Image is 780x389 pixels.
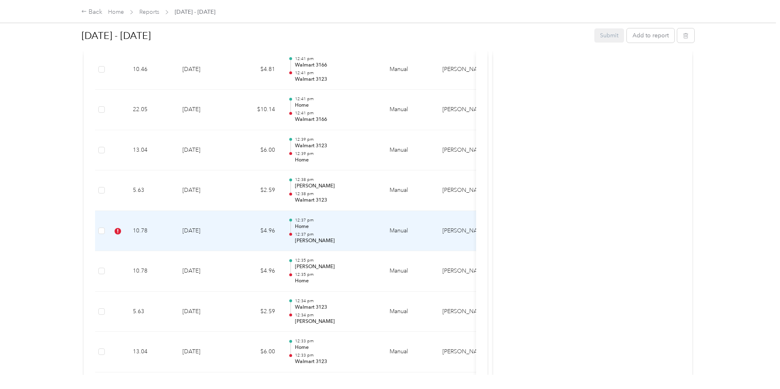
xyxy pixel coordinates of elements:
td: Manual [383,292,436,332]
p: 12:34 pm [295,298,377,304]
td: Acosta Canada [436,211,497,251]
td: Acosta Canada [436,251,497,292]
p: 12:37 pm [295,232,377,237]
td: [DATE] [176,90,233,130]
td: $6.00 [233,332,282,372]
a: Reports [139,9,159,15]
td: [DATE] [176,332,233,372]
p: Walmart 3123 [295,76,377,83]
td: Acosta Canada [436,292,497,332]
p: Home [295,344,377,351]
td: [DATE] [176,251,233,292]
td: Manual [383,130,436,171]
td: 5.63 [126,292,176,332]
td: $4.81 [233,49,282,90]
p: 12:38 pm [295,177,377,183]
td: Acosta Canada [436,130,497,171]
td: [DATE] [176,292,233,332]
p: Home [295,102,377,109]
td: 10.46 [126,49,176,90]
td: 10.78 [126,211,176,251]
td: $4.96 [233,251,282,292]
td: Manual [383,170,436,211]
p: [PERSON_NAME] [295,183,377,190]
p: 12:33 pm [295,352,377,358]
button: Add to report [627,28,674,43]
td: Manual [383,251,436,292]
td: Manual [383,211,436,251]
div: Back [81,7,102,17]
p: 12:37 pm [295,217,377,223]
iframe: Everlance-gr Chat Button Frame [734,344,780,389]
td: $10.14 [233,90,282,130]
p: Walmart 3123 [295,358,377,365]
h1: Sep 1 - 30, 2025 [82,26,589,45]
td: Manual [383,90,436,130]
td: Acosta Canada [436,90,497,130]
p: [PERSON_NAME] [295,237,377,245]
p: 12:34 pm [295,312,377,318]
p: Walmart 3123 [295,304,377,311]
td: 13.04 [126,130,176,171]
td: $2.59 [233,292,282,332]
p: Home [295,223,377,230]
td: $2.59 [233,170,282,211]
p: Walmart 3166 [295,62,377,69]
td: Acosta Canada [436,170,497,211]
td: [DATE] [176,211,233,251]
p: 12:41 pm [295,110,377,116]
p: Walmart 3123 [295,142,377,150]
td: Acosta Canada [436,332,497,372]
td: $6.00 [233,130,282,171]
td: Manual [383,49,436,90]
td: [DATE] [176,49,233,90]
span: [DATE] - [DATE] [175,8,215,16]
p: [PERSON_NAME] [295,263,377,271]
td: 13.04 [126,332,176,372]
p: Walmart 3123 [295,197,377,204]
td: 10.78 [126,251,176,292]
p: [PERSON_NAME] [295,318,377,325]
p: 12:41 pm [295,70,377,76]
td: [DATE] [176,130,233,171]
p: 12:35 pm [295,272,377,277]
p: 12:38 pm [295,191,377,197]
p: 12:39 pm [295,137,377,142]
a: Home [108,9,124,15]
td: 22.05 [126,90,176,130]
td: [DATE] [176,170,233,211]
p: 12:41 pm [295,96,377,102]
p: 12:33 pm [295,338,377,344]
p: Walmart 3166 [295,116,377,123]
td: Acosta Canada [436,49,497,90]
td: Manual [383,332,436,372]
p: Home [295,277,377,285]
p: 12:35 pm [295,258,377,263]
td: $4.96 [233,211,282,251]
td: 5.63 [126,170,176,211]
p: 12:41 pm [295,56,377,62]
p: 12:39 pm [295,151,377,157]
p: Home [295,157,377,164]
